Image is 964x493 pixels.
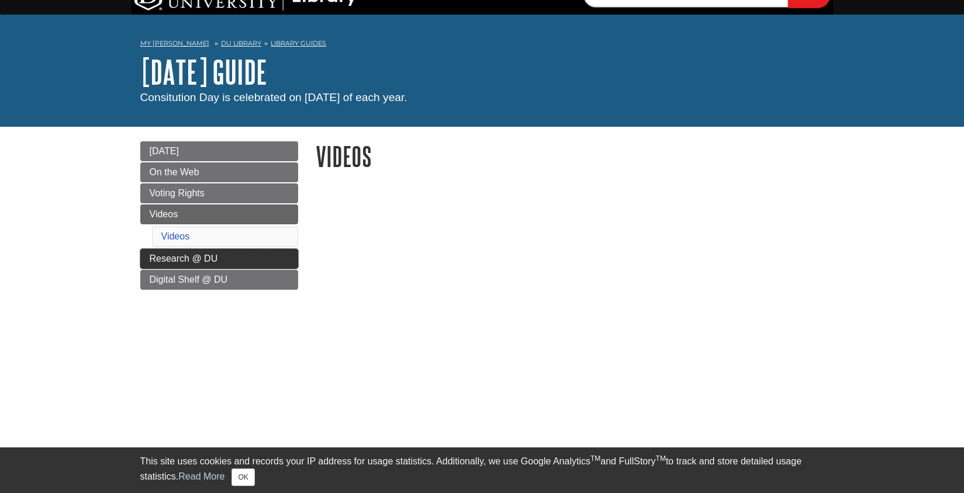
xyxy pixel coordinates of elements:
[150,275,228,284] span: Digital Shelf @ DU
[140,204,298,224] a: Videos
[140,270,298,290] a: Digital Shelf @ DU
[140,36,824,54] nav: breadcrumb
[150,254,218,263] span: Research @ DU
[150,167,199,177] span: On the Web
[232,468,254,486] button: Close
[150,209,178,219] span: Videos
[316,141,824,171] h1: Videos
[656,454,666,463] sup: TM
[140,249,298,269] a: Research @ DU
[140,162,298,182] a: On the Web
[140,141,298,290] div: Guide Page Menu
[140,454,824,486] div: This site uses cookies and records your IP address for usage statistics. Additionally, we use Goo...
[590,454,600,463] sup: TM
[140,91,407,103] span: Consitution Day is celebrated on [DATE] of each year.
[221,39,261,47] a: DU Library
[150,188,205,198] span: Voting Rights
[140,39,209,48] a: My [PERSON_NAME]
[140,141,298,161] a: [DATE]
[140,54,267,90] a: [DATE] Guide
[140,183,298,203] a: Voting Rights
[316,197,643,381] iframe: YouTube video player
[150,146,179,156] span: [DATE]
[161,231,190,241] a: Videos
[178,471,224,481] a: Read More
[271,39,326,47] a: Library Guides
